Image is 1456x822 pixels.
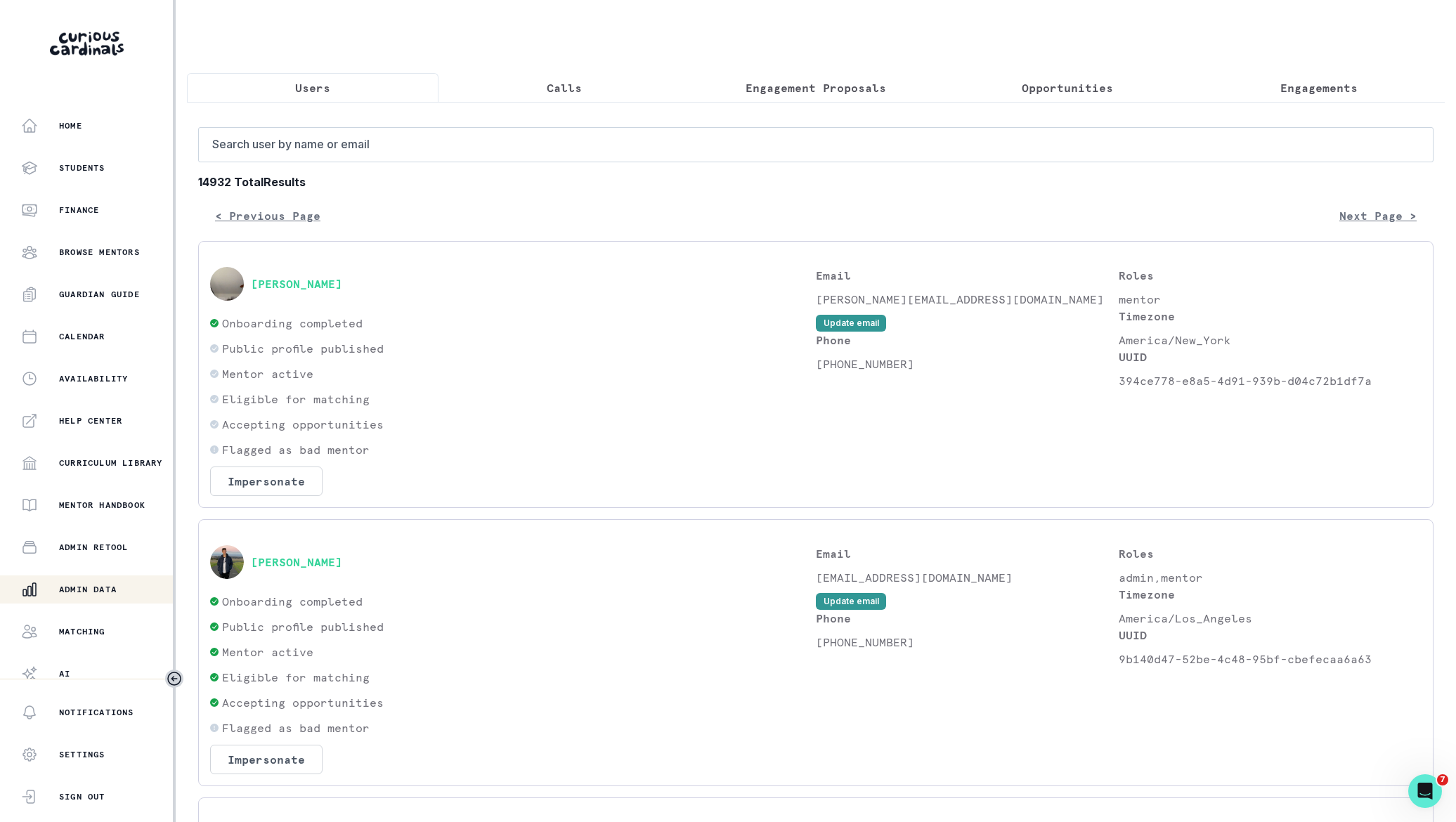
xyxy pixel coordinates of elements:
p: Email [816,545,1119,562]
p: Help Center [59,415,122,426]
p: Guardian Guide [59,289,140,300]
b: 14932 Total Results [198,174,1434,190]
p: Matching [59,626,105,637]
p: UUID [1119,348,1422,365]
p: 9b140d47-52be-4c48-95bf-cbefecaa6a63 [1119,651,1422,667]
p: Users [295,79,330,96]
p: 394ce778-e8a5-4d91-939b-d04c72b1df7a [1119,372,1422,389]
p: Roles [1119,267,1422,284]
p: Accepting opportunities [222,416,384,433]
button: Update email [816,315,886,332]
p: Curriculum Library [59,457,163,469]
p: Mentor active [222,644,313,660]
p: Eligible for matching [222,391,370,407]
p: UUID [1119,627,1422,644]
p: admin,mentor [1119,569,1422,586]
p: AI [59,668,70,679]
p: Mentor active [222,365,313,382]
p: [PHONE_NUMBER] [816,355,1119,372]
p: Calls [547,79,582,96]
button: [PERSON_NAME] [251,277,342,291]
p: Admin Data [59,584,117,595]
iframe: Intercom live chat [1408,774,1442,808]
button: Update email [816,593,886,610]
p: [PERSON_NAME][EMAIL_ADDRESS][DOMAIN_NAME] [816,291,1119,308]
p: Onboarding completed [222,593,363,610]
p: Flagged as bad mentor [222,441,370,458]
p: Notifications [59,707,134,718]
p: Engagement Proposals [746,79,886,96]
span: 7 [1437,774,1448,785]
button: Next Page > [1322,202,1434,230]
p: Calendar [59,331,105,342]
p: Phone [816,610,1119,627]
p: [EMAIL_ADDRESS][DOMAIN_NAME] [816,569,1119,586]
button: Impersonate [210,467,323,496]
button: [PERSON_NAME] [251,555,342,569]
p: Timezone [1119,586,1422,603]
p: Eligible for matching [222,669,370,686]
p: [PHONE_NUMBER] [816,634,1119,651]
p: Public profile published [222,340,384,357]
p: Email [816,267,1119,284]
p: Sign Out [59,791,105,802]
p: America/Los_Angeles [1119,610,1422,627]
img: Curious Cardinals Logo [50,32,124,56]
p: Accepting opportunities [222,694,384,711]
p: Engagements [1280,79,1358,96]
p: Admin Retool [59,542,128,553]
p: Opportunities [1022,79,1113,96]
p: Public profile published [222,618,384,635]
p: Settings [59,749,105,760]
p: America/New_York [1119,332,1422,348]
p: Mentor Handbook [59,500,145,511]
p: Students [59,162,105,174]
p: Onboarding completed [222,315,363,332]
p: Finance [59,204,99,216]
p: Flagged as bad mentor [222,719,370,736]
p: Availability [59,373,128,384]
p: mentor [1119,291,1422,308]
button: Impersonate [210,745,323,774]
button: Toggle sidebar [165,670,183,688]
p: Browse Mentors [59,247,140,258]
button: < Previous Page [198,202,337,230]
p: Home [59,120,82,131]
p: Phone [816,332,1119,348]
p: Timezone [1119,308,1422,325]
p: Roles [1119,545,1422,562]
